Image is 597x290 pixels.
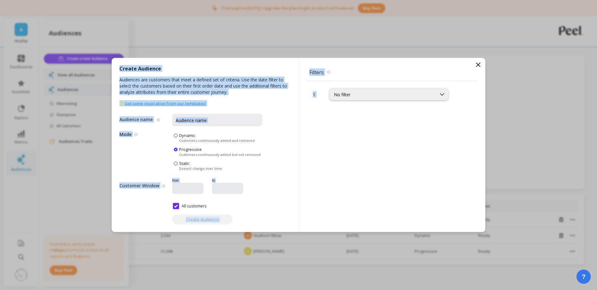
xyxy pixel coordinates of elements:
span: Create Audience [119,66,161,77]
div: No filter [334,92,432,97]
span: ✨ [119,100,206,106]
span: Dynamic [179,133,195,138]
label: Customer Window [119,182,159,188]
button: ? [576,270,591,284]
span: ? [582,272,585,281]
p: from [172,178,210,183]
span: Filters [306,66,478,79]
input: Audience name [172,114,262,126]
span: Progressive [179,147,202,152]
span: All customers [173,203,207,209]
span: 1 [313,91,315,98]
span: Doesn't change over time [179,166,222,171]
span: Customers continuously added but not removed [179,152,261,157]
a: Get some inspiration from our templates! [125,101,206,106]
span: Audiences are customers that meet a defined set of criteria. Use the date filter to select the cu... [119,77,291,100]
span: Static [179,161,189,166]
span: Customers continuously added and removed [179,138,255,143]
label: Audience name [119,116,154,123]
span: Mode [119,133,172,171]
p: to [212,178,248,183]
